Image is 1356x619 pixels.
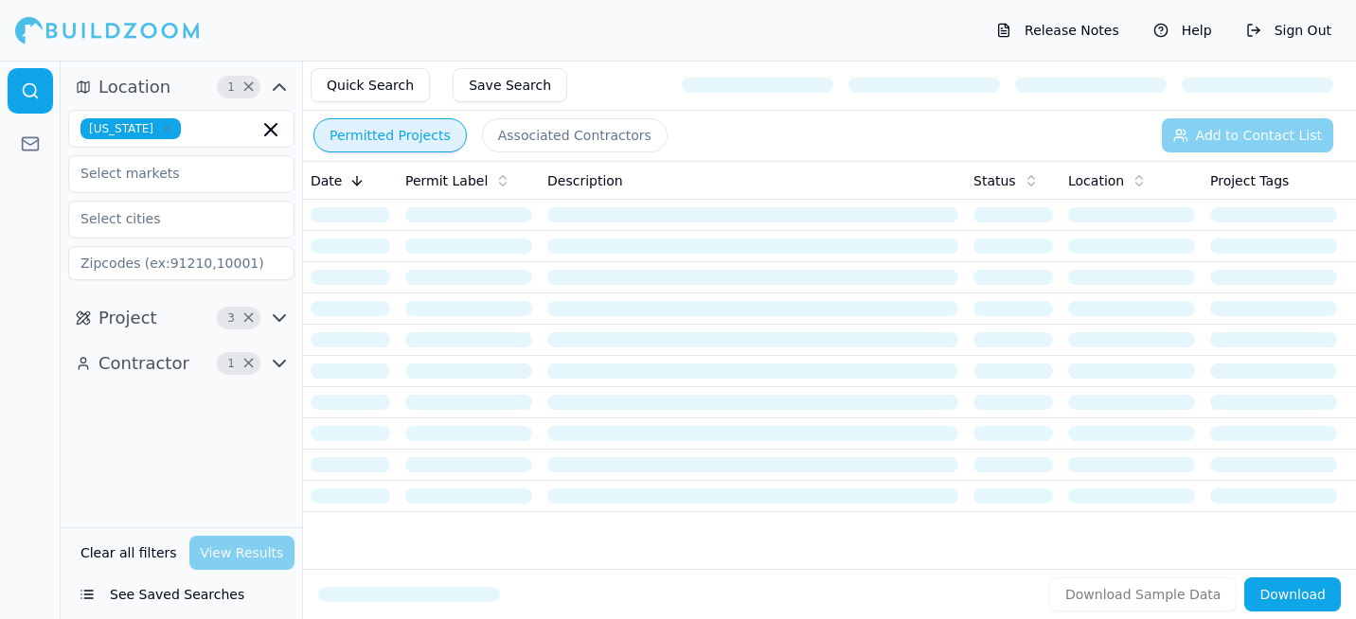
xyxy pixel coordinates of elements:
[68,246,294,280] input: Zipcodes (ex:91210,10001)
[547,171,623,190] span: Description
[98,305,157,331] span: Project
[1237,15,1341,45] button: Sign Out
[1210,171,1289,190] span: Project Tags
[69,156,270,190] input: Select markets
[1144,15,1222,45] button: Help
[222,78,241,97] span: 1
[313,118,467,152] button: Permitted Projects
[241,313,256,323] span: Clear Project filters
[222,309,241,327] span: 3
[68,577,294,611] button: See Saved Searches
[405,171,488,190] span: Permit Label
[987,15,1129,45] button: Release Notes
[69,202,270,236] input: Select cities
[1068,171,1124,190] span: Location
[311,68,430,102] button: Quick Search
[98,350,189,377] span: Contractor
[1244,577,1341,611] button: Download
[973,171,1016,190] span: Status
[241,359,256,368] span: Clear Contractor filters
[98,74,170,100] span: Location
[311,171,342,190] span: Date
[482,118,668,152] button: Associated Contractors
[222,354,241,373] span: 1
[76,536,182,570] button: Clear all filters
[453,68,567,102] button: Save Search
[241,82,256,92] span: Clear Location filters
[80,118,181,139] span: [US_STATE]
[68,348,294,379] button: Contractor1Clear Contractor filters
[68,303,294,333] button: Project3Clear Project filters
[68,72,294,102] button: Location1Clear Location filters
